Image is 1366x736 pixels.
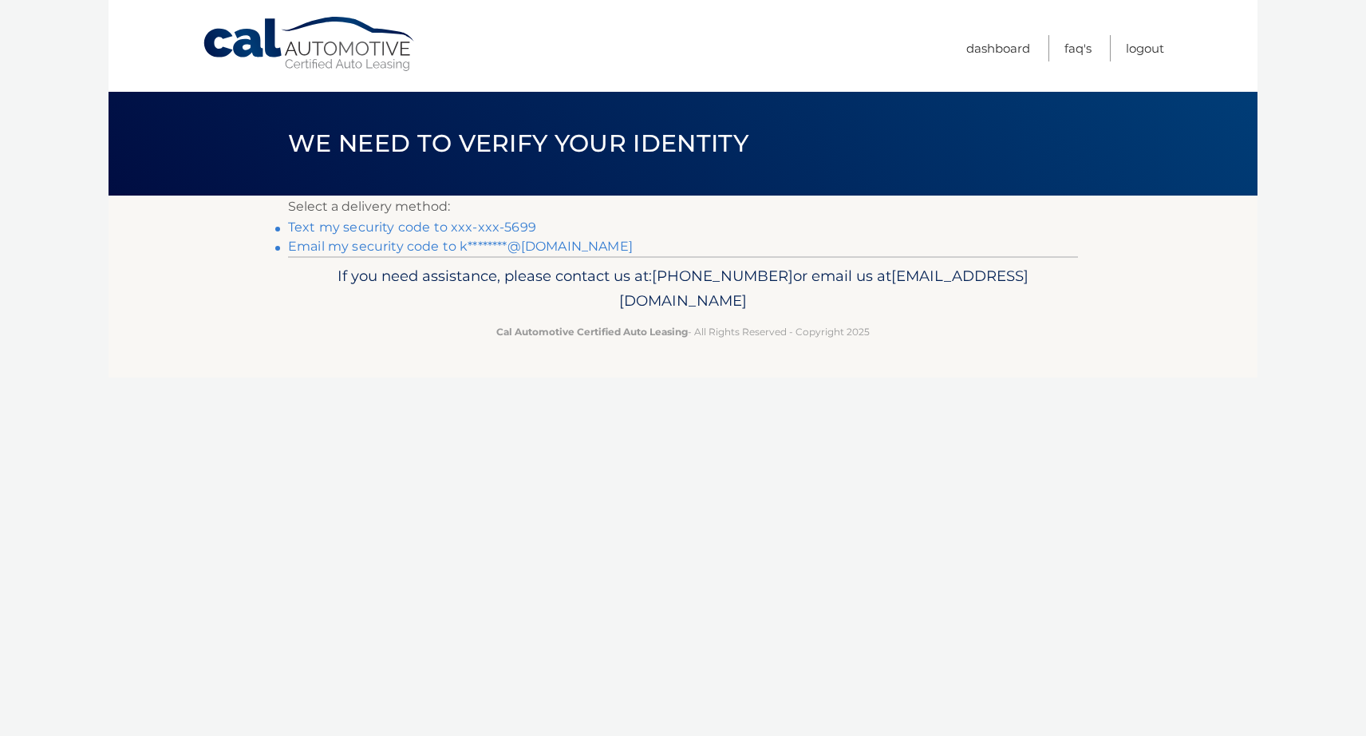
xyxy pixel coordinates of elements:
span: We need to verify your identity [288,129,748,158]
span: [PHONE_NUMBER] [652,267,793,285]
a: FAQ's [1064,35,1092,61]
p: - All Rights Reserved - Copyright 2025 [298,323,1068,340]
a: Cal Automotive [202,16,417,73]
p: Select a delivery method: [288,196,1078,218]
p: If you need assistance, please contact us at: or email us at [298,263,1068,315]
a: Email my security code to k********@[DOMAIN_NAME] [288,239,633,254]
strong: Cal Automotive Certified Auto Leasing [496,326,688,338]
a: Logout [1126,35,1164,61]
a: Text my security code to xxx-xxx-5699 [288,220,536,235]
a: Dashboard [966,35,1030,61]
